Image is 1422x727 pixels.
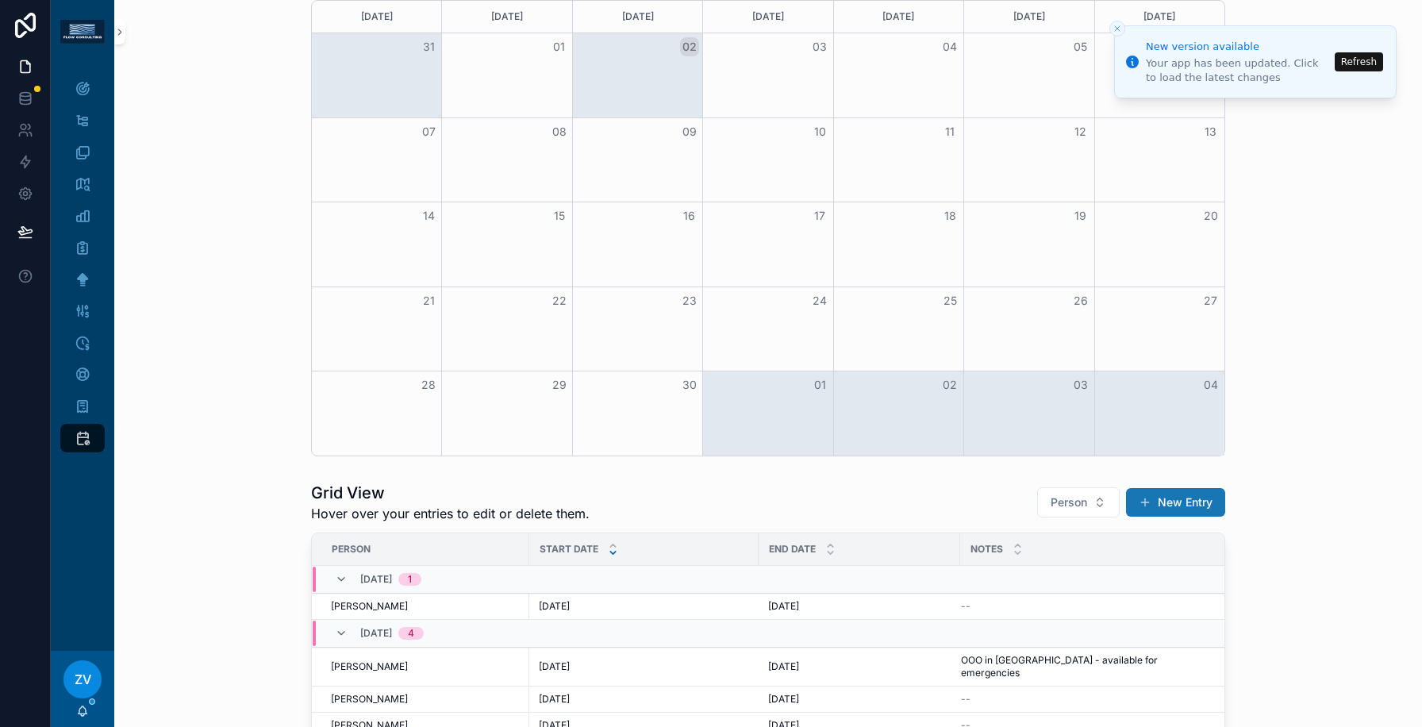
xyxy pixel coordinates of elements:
span: [DATE] [360,627,392,640]
span: [PERSON_NAME] [331,660,408,673]
span: ZV [75,670,91,689]
button: 16 [680,206,699,225]
div: 1 [408,573,412,586]
button: 08 [550,122,569,141]
span: Person [1051,494,1087,510]
button: 24 [810,291,829,310]
div: Your app has been updated. Click to load the latest changes [1146,56,1330,85]
span: [DATE] [539,660,570,673]
button: 01 [550,37,569,56]
span: [DATE] [768,693,799,706]
button: 30 [680,375,699,394]
span: [DATE] [768,600,799,613]
div: [DATE] [1097,1,1222,33]
span: [DATE] [539,600,570,613]
span: [PERSON_NAME] [331,600,408,613]
span: OOO in [GEOGRAPHIC_DATA] - available for emergencies [961,654,1216,679]
div: [DATE] [314,1,439,33]
div: [DATE] [444,1,569,33]
button: 20 [1201,206,1220,225]
span: End Date [769,543,816,556]
button: 02 [940,375,959,394]
button: Select Button [1037,487,1120,517]
button: 11 [940,122,959,141]
span: Person [332,543,371,556]
button: 14 [419,206,438,225]
button: Close toast [1109,21,1125,37]
button: 12 [1071,122,1090,141]
button: 27 [1201,291,1220,310]
div: [DATE] [705,1,830,33]
div: 4 [408,627,414,640]
span: Notes [970,543,1003,556]
button: 01 [810,375,829,394]
button: 04 [940,37,959,56]
button: 19 [1071,206,1090,225]
div: scrollable content [51,63,114,473]
button: 15 [550,206,569,225]
button: 31 [419,37,438,56]
button: New Entry [1126,488,1225,517]
button: 10 [810,122,829,141]
button: Refresh [1335,52,1383,71]
h1: Grid View [311,482,590,504]
button: 04 [1201,375,1220,394]
button: 05 [1071,37,1090,56]
div: [DATE] [967,1,1091,33]
span: Hover over your entries to edit or delete them. [311,504,590,523]
div: New version available [1146,39,1330,55]
button: 17 [810,206,829,225]
div: [DATE] [575,1,700,33]
button: 21 [419,291,438,310]
button: 03 [1071,375,1090,394]
button: 29 [550,375,569,394]
span: -- [961,600,970,613]
button: 07 [419,122,438,141]
div: [DATE] [836,1,961,33]
img: App logo [60,20,105,44]
button: 23 [680,291,699,310]
button: 09 [680,122,699,141]
span: [DATE] [360,573,392,586]
button: 02 [680,37,699,56]
button: 03 [810,37,829,56]
span: -- [961,693,970,706]
button: 18 [940,206,959,225]
button: 25 [940,291,959,310]
span: [DATE] [768,660,799,673]
span: [DATE] [539,693,570,706]
span: [PERSON_NAME] [331,693,408,706]
span: Start Date [540,543,598,556]
button: 13 [1201,122,1220,141]
button: 22 [550,291,569,310]
button: 28 [419,375,438,394]
button: 26 [1071,291,1090,310]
